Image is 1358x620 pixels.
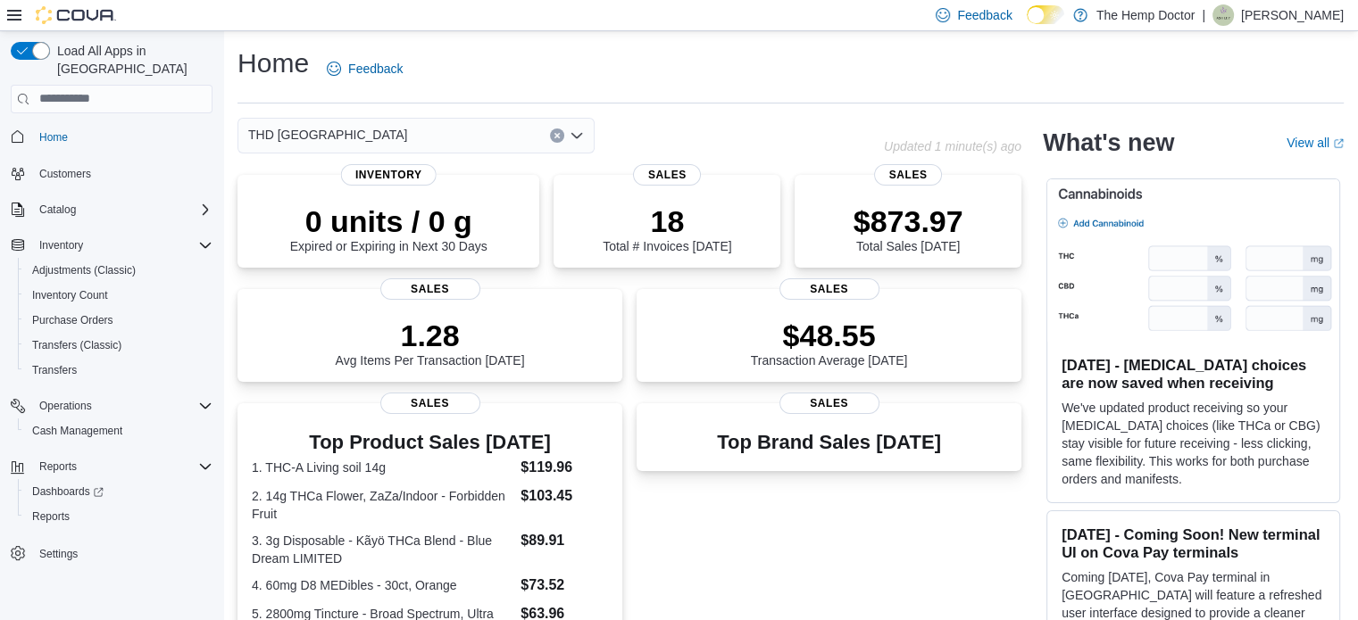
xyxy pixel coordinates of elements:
span: Customers [32,162,212,185]
div: Transaction Average [DATE] [751,318,908,368]
p: $873.97 [854,203,963,239]
p: | [1202,4,1205,26]
span: Inventory Count [32,288,108,302]
span: Operations [32,395,212,417]
a: Adjustments (Classic) [25,260,143,281]
span: Sales [779,393,879,414]
button: Customers [4,161,220,186]
span: Sales [633,164,701,186]
span: Dark Mode [1027,24,1028,25]
dd: $103.45 [521,485,608,507]
span: Purchase Orders [25,310,212,331]
span: Reports [25,506,212,527]
span: Inventory Count [25,285,212,306]
a: Dashboards [18,479,220,504]
a: Feedback [320,51,410,87]
span: Operations [39,399,92,413]
span: Cash Management [25,420,212,442]
span: Adjustments (Classic) [32,263,136,277]
button: Operations [4,393,220,418]
span: THD [GEOGRAPHIC_DATA] [248,124,407,145]
button: Cash Management [18,418,220,443]
button: Settings [4,540,220,566]
p: 18 [603,203,731,239]
button: Operations [32,395,99,417]
span: Inventory [341,164,437,186]
button: Inventory Count [18,283,220,308]
span: Sales [380,278,480,300]
button: Reports [32,456,84,477]
span: Purchase Orders [32,313,113,327]
h3: [DATE] - [MEDICAL_DATA] choices are now saved when receiving [1062,356,1325,392]
span: Reports [32,456,212,477]
a: Customers [32,163,98,185]
div: Ashley Armstrong [1212,4,1234,26]
span: Transfers [25,360,212,381]
dd: $119.96 [521,457,608,478]
div: Total # Invoices [DATE] [603,203,731,253]
h3: [DATE] - Coming Soon! New terminal UI on Cova Pay terminals [1062,525,1325,561]
span: Sales [779,278,879,300]
span: Feedback [348,60,403,78]
span: Settings [39,547,78,561]
button: Inventory [32,235,90,256]
span: Reports [39,459,77,474]
dd: $73.52 [521,575,608,596]
button: Purchase Orders [18,308,220,333]
nav: Complex example [11,117,212,613]
button: Catalog [32,199,83,220]
dt: 2. 14g THCa Flower, ZaZa/Indoor - Forbidden Fruit [252,487,513,523]
a: Inventory Count [25,285,115,306]
div: Avg Items Per Transaction [DATE] [336,318,525,368]
a: Cash Management [25,420,129,442]
span: Transfers [32,363,77,377]
p: Updated 1 minute(s) ago [884,139,1021,153]
span: Sales [874,164,942,186]
p: [PERSON_NAME] [1241,4,1344,26]
input: Dark Mode [1027,5,1064,24]
dt: 4. 60mg D8 MEDibles - 30ct, Orange [252,576,513,594]
h2: What's new [1043,128,1174,157]
span: Adjustments (Classic) [25,260,212,281]
span: Catalog [39,203,76,217]
svg: External link [1333,138,1344,149]
a: Transfers [25,360,84,381]
div: Total Sales [DATE] [854,203,963,253]
p: We've updated product receiving so your [MEDICAL_DATA] choices (like THCa or CBG) stay visible fo... [1062,399,1325,488]
button: Catalog [4,197,220,222]
p: The Hemp Doctor [1096,4,1195,26]
p: 0 units / 0 g [290,203,487,239]
span: Dashboards [32,484,104,499]
span: Reports [32,509,70,524]
button: Home [4,124,220,150]
span: Customers [39,167,91,181]
button: Open list of options [570,128,584,143]
button: Inventory [4,233,220,258]
button: Reports [4,454,220,479]
span: Inventory [32,235,212,256]
button: Transfers [18,358,220,383]
a: Dashboards [25,481,111,502]
div: Expired or Expiring in Next 30 Days [290,203,487,253]
span: Sales [380,393,480,414]
span: Home [39,130,68,145]
span: Feedback [957,6,1012,24]
span: Settings [32,541,212,564]
span: Load All Apps in [GEOGRAPHIC_DATA] [50,42,212,78]
dd: $89.91 [521,530,608,551]
button: Reports [18,504,220,529]
a: Reports [25,506,77,527]
h3: Top Brand Sales [DATE] [717,432,941,453]
span: Dashboards [25,481,212,502]
p: 1.28 [336,318,525,353]
span: Transfers (Classic) [25,335,212,356]
button: Adjustments (Classic) [18,258,220,283]
a: Home [32,127,75,148]
dt: 1. THC-A Living soil 14g [252,459,513,476]
button: Transfers (Classic) [18,333,220,358]
button: Clear input [550,128,564,143]
h3: Top Product Sales [DATE] [252,432,608,453]
a: Purchase Orders [25,310,121,331]
img: Cova [36,6,116,24]
span: Catalog [32,199,212,220]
